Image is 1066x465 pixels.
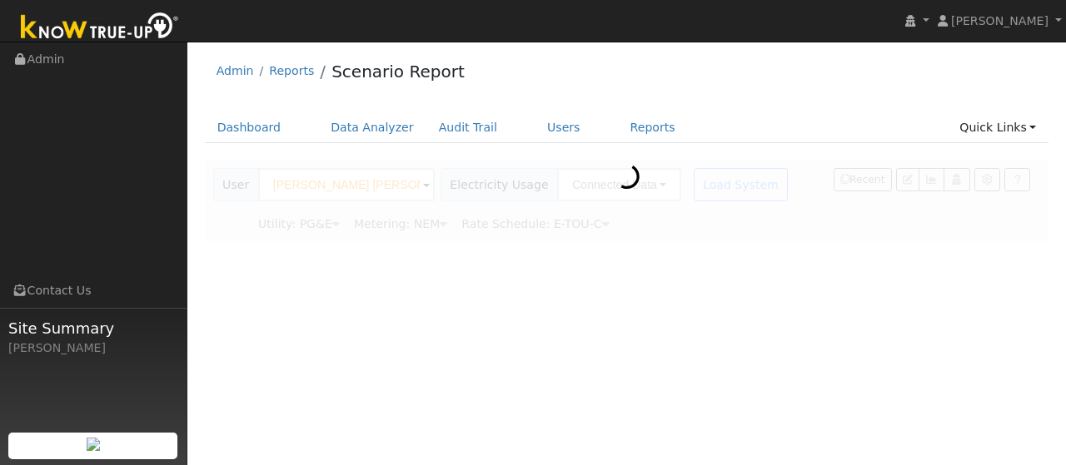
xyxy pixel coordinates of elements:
a: Reports [269,64,314,77]
span: [PERSON_NAME] [951,14,1049,27]
span: Site Summary [8,317,178,339]
div: [PERSON_NAME] [8,339,178,357]
a: Data Analyzer [318,112,426,143]
a: Scenario Report [331,62,465,82]
a: Dashboard [205,112,294,143]
a: Users [535,112,593,143]
img: Know True-Up [12,9,187,47]
img: retrieve [87,438,100,451]
a: Audit Trail [426,112,510,143]
a: Quick Links [947,112,1049,143]
a: Reports [618,112,688,143]
a: Admin [217,64,254,77]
